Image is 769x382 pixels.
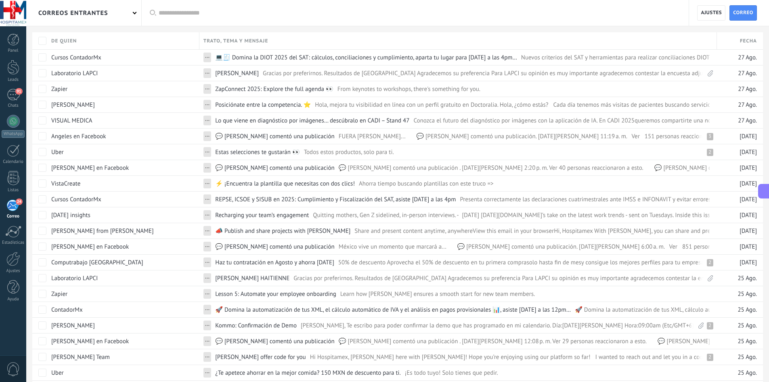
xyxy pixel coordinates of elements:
span: ... [205,147,210,154]
span: LICONA RUIZ BRYTANI [215,70,259,77]
span: ... [205,352,210,359]
a: Kommo: Confirmación de Demo[PERSON_NAME], Te escribo para poder confirmar la demo que has program... [215,318,709,333]
span: Zapier [51,85,67,93]
div: 2 [707,149,713,156]
a: REPSE, ICSOE y SISUB en 2025: Cumplimiento y Fiscalización del SAT, asiste [DATE] a las 4pmPresen... [215,192,709,207]
span: ... [205,226,210,233]
span: [DATE] [740,133,757,140]
span: ... [205,241,210,249]
a: Correo [729,5,757,21]
span: ... [205,52,210,60]
div: Panel [2,48,25,53]
span: Haz tu contratación en Agosto y ahorra hoy [215,259,334,266]
span: 25 Ago. [738,322,757,329]
span: ... [205,257,210,265]
span: [DATE] [740,227,757,235]
span: VistaCreate [51,180,80,187]
a: ZapConnect 2025: Explore the full agenda 👀From keynotes to workshops, there's something for you. ... [215,81,709,97]
div: Leads [2,77,25,82]
span: Mary en Facebook [51,338,129,345]
a: [PERSON_NAME] HAITIENNEGracias por preferirnos. Resultados de [GEOGRAPHIC_DATA] Agradecemos su pr... [215,270,709,286]
span: 25 Ago. [738,353,757,361]
span: Uber [51,148,64,156]
span: 24 [16,198,23,205]
span: 💬 Felipe Hernandez comentó una publicación [215,164,335,171]
span: Computrabajo Mexico [51,259,143,266]
span: ... [205,163,210,170]
span: Correo [733,6,753,20]
span: [DATE] [740,164,757,172]
div: Ayuda [2,297,25,302]
a: 💻🧾 Domina la DIOT 2025 del SAT: cálculos, conciliaciones y cumplimiento, aparta tu lugar para [DA... [215,50,709,65]
span: ... [205,304,210,312]
span: 27 Ago. [738,54,757,61]
span: Cursos ContadorMx [51,54,101,61]
span: Alejandro de Doctoralia [51,101,95,108]
span: Lo que viene en diagnóstico por imágenes… descúbralo en CADI – Stand 47 [215,117,409,124]
div: Listas [2,188,25,193]
span: 25 Ago. [738,306,757,314]
span: 25 Ago. [738,274,757,282]
span: ... [205,273,210,281]
span: 🚀 Domina la automatización de tus XML, el cálculo automático de IVA y el análisis en pagos provis... [215,306,571,313]
div: Ajustes [2,268,25,274]
span: ... [205,320,210,328]
a: 💬 [PERSON_NAME] comentó una publicación💬 [PERSON_NAME] comentó una publicación . [DATE][PERSON_NA... [215,160,709,175]
span: 💬 Angeles Sanchez comentó una publicación [215,133,335,140]
span: Cursos ContadorMx [51,196,101,203]
span: 91 [15,88,22,95]
div: Estadísticas [2,240,25,245]
span: ... [205,131,210,139]
span: Fecha [740,37,757,45]
a: ⚡ ¡Encuentra la plantilla que necesitas con dos clics!Ahorra tiempo buscando plantillas con este ... [215,176,709,191]
span: Learn how [PERSON_NAME] ensures a smooth start for new team members. ͏ ͏ ͏ ͏ ͏ ͏ ͏ ͏ ͏ ͏ ͏ ͏ ͏ ͏ ... [340,290,691,298]
span: ... [205,336,210,344]
a: Recharging your team’s engagementQuitting mothers, Gen Z sidelined, in-person interviews. - [DATE... [215,207,709,223]
span: 25 Ago. [738,290,757,298]
span: ⚡ ¡Encuentra la plantilla que necesitas con dos clics! [215,180,355,187]
span: ... [205,99,210,107]
span: ... [205,289,210,296]
span: Posiciónate entre la competencia. ⭐ [215,101,311,108]
span: 💬 Mary Trini Aguilar comentó una publicación [215,338,335,345]
span: ... [205,68,210,76]
span: VISUAL MEDICA [51,117,92,124]
span: 💻🧾 Domina la DIOT 2025 del SAT: cálculos, conciliaciones y cumplimiento, aparta tu lugar para est... [215,54,517,61]
span: 27 Ago. [738,85,757,93]
span: Visme offer code for you [215,353,306,361]
span: ... [205,210,210,217]
span: Kommo: Confirmación de Demo [215,322,297,329]
span: [DATE] [740,211,757,219]
a: Ajustes [697,5,725,21]
span: 25 Ago. [738,369,757,377]
span: Vicente en Facebook [51,243,129,250]
div: Correo [2,214,25,219]
span: ¿Te apetece ahorrar en la mejor comida? 150 MXN de descuento para ti. [215,369,400,376]
span: Angeles en Facebook [51,133,106,140]
span: 💬 Vicente Escobar comentó una publicación [215,243,335,250]
span: ContadorMx [51,306,83,313]
span: Lesson 5: Automate your employee onboarding [215,290,336,298]
a: 💬 [PERSON_NAME] comentó una publicaciónFUERA [PERSON_NAME]... 💬 [PERSON_NAME] comentó una publica... [215,129,709,144]
a: 💬 [PERSON_NAME] comentó una publicación💬 [PERSON_NAME] comentó una publicación . [DATE][PERSON_NA... [215,333,709,349]
span: Ahorra tiempo buscando plantillas con este truco => ‌ ‌ ‌ ‌ ‌ ‌ ‌ ‌ ‌ ‌ ‌ ‌ ‌ ‌ ‌ ‌ ‌ ‌ ‌ ‌ ‌ ‌ ‌... [359,180,655,187]
span: 📣 Publish and share projects with Visme [215,227,350,234]
span: [DATE] [740,196,757,203]
span: From keynotes to workshops, there's something for you. ͏ ͏ ͏ ͏ ͏ ͏ ͏ ͏ ͏ ͏ ͏ ͏ ͏ ͏ ͏ ͏ ͏ ͏ ͏ ͏ ͏ ... [337,85,642,93]
span: ... [205,115,210,123]
span: Andres Miño [51,322,95,329]
a: Lesson 5: Automate your employee onboardingLearn how [PERSON_NAME] ensures a smooth start for new... [215,286,709,302]
span: Uber [51,369,64,376]
span: De quien [51,37,77,45]
a: [PERSON_NAME]Gracias por preferirnos. Resultados de [GEOGRAPHIC_DATA] Agradecemos su preferencia ... [215,65,709,81]
span: 25 Ago. [738,338,757,345]
span: ¡Es todo tuyo! Solo tienes que pedir. ͏ ͏ ͏ ͏ ͏ ͏ ͏ ͏ ­ ͏ ͏ ͏ ͏ ͏ ͏ ͏ ͏ ­ ͏ ͏ ͏ ͏ ͏ ͏ ͏ ͏ ­ ͏ ͏ ͏... [405,369,674,376]
span: Laboratorio LAPCI [51,70,98,77]
span: ... [205,178,210,186]
div: 2 [707,322,713,329]
a: [PERSON_NAME] offer code for youHi Hospitamex, [PERSON_NAME] here with [PERSON_NAME]! Hope you’re... [215,349,709,365]
span: ZapConnect 2025: Explore the full agenda 👀 [215,85,333,93]
div: Chats [2,103,25,108]
span: Zapier [51,290,67,298]
span: REPSE, ICSOE y SISUB en 2025: Cumplimiento y Fiscalización del SAT, asiste este miércoles a las 4pm [215,196,456,203]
